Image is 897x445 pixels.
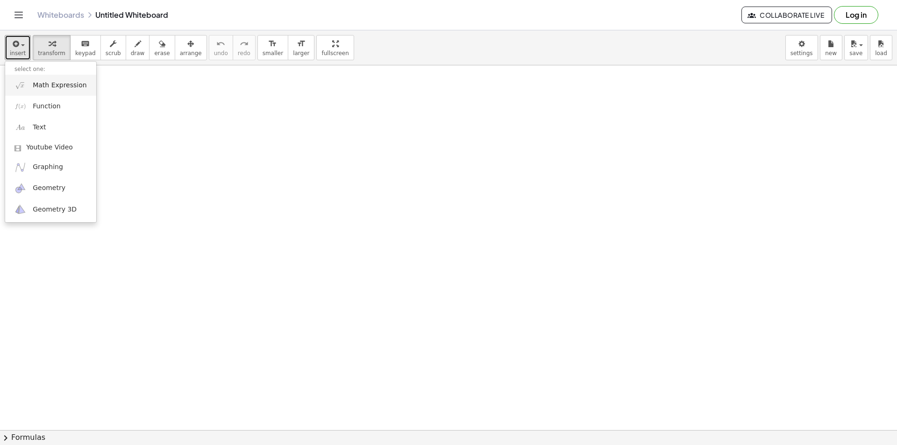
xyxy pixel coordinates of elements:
[741,7,832,23] button: Collaborate Live
[14,100,26,112] img: f_x.png
[131,50,145,57] span: draw
[825,50,837,57] span: new
[263,50,283,57] span: smaller
[26,143,73,152] span: Youtube Video
[10,50,26,57] span: insert
[75,50,96,57] span: keypad
[240,38,249,49] i: redo
[14,122,26,134] img: Aa.png
[834,6,878,24] button: Log in
[33,184,65,193] span: Geometry
[100,35,126,60] button: scrub
[820,35,842,60] button: new
[5,35,31,60] button: insert
[214,50,228,57] span: undo
[5,75,96,96] a: Math Expression
[5,138,96,157] a: Youtube Video
[14,79,26,91] img: sqrt_x.png
[37,10,84,20] a: Whiteboards
[180,50,202,57] span: arrange
[11,7,26,22] button: Toggle navigation
[33,205,77,214] span: Geometry 3D
[70,35,101,60] button: keyboardkeypad
[321,50,349,57] span: fullscreen
[790,50,813,57] span: settings
[5,64,96,75] li: select one:
[297,38,306,49] i: format_size
[870,35,892,60] button: load
[233,35,256,60] button: redoredo
[257,35,288,60] button: format_sizesmaller
[33,102,61,111] span: Function
[5,178,96,199] a: Geometry
[154,50,170,57] span: erase
[293,50,309,57] span: larger
[14,162,26,173] img: ggb-graphing.svg
[81,38,90,49] i: keyboard
[38,50,65,57] span: transform
[33,81,86,90] span: Math Expression
[14,183,26,194] img: ggb-geometry.svg
[844,35,868,60] button: save
[5,157,96,178] a: Graphing
[149,35,175,60] button: erase
[126,35,150,60] button: draw
[5,117,96,138] a: Text
[209,35,233,60] button: undoundo
[33,162,63,172] span: Graphing
[5,96,96,117] a: Function
[175,35,207,60] button: arrange
[875,50,887,57] span: load
[33,35,71,60] button: transform
[238,50,250,57] span: redo
[216,38,225,49] i: undo
[106,50,121,57] span: scrub
[849,50,862,57] span: save
[785,35,818,60] button: settings
[33,123,46,132] span: Text
[5,199,96,220] a: Geometry 3D
[14,204,26,215] img: ggb-3d.svg
[316,35,354,60] button: fullscreen
[288,35,314,60] button: format_sizelarger
[749,11,824,19] span: Collaborate Live
[268,38,277,49] i: format_size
